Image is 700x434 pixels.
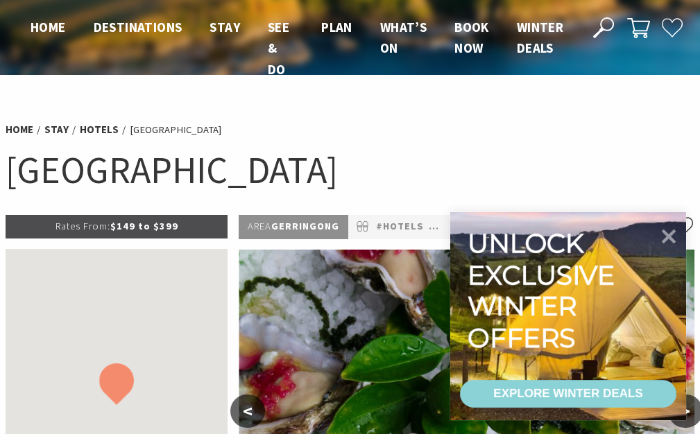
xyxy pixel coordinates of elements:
nav: Main Menu [17,17,577,80]
a: Stay [44,123,69,137]
span: Winter Deals [517,19,563,56]
p: Gerringong [239,215,348,238]
span: Home [31,19,66,35]
a: #Hotels [376,218,424,235]
span: Destinations [94,19,182,35]
a: Home [6,123,33,137]
button: < [230,394,265,428]
h1: [GEOGRAPHIC_DATA] [6,146,694,194]
span: Stay [210,19,240,35]
a: EXPLORE WINTER DEALS [460,380,676,408]
a: Hotels [80,123,119,137]
span: Plan [321,19,352,35]
li: [GEOGRAPHIC_DATA] [130,122,221,138]
span: Book now [454,19,489,56]
div: Unlock exclusive winter offers [468,227,621,354]
span: Area [248,220,271,232]
p: $149 to $399 [6,215,228,238]
span: Rates From: [56,220,110,232]
span: What’s On [380,19,427,56]
div: EXPLORE WINTER DEALS [493,380,642,408]
span: See & Do [268,19,289,78]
